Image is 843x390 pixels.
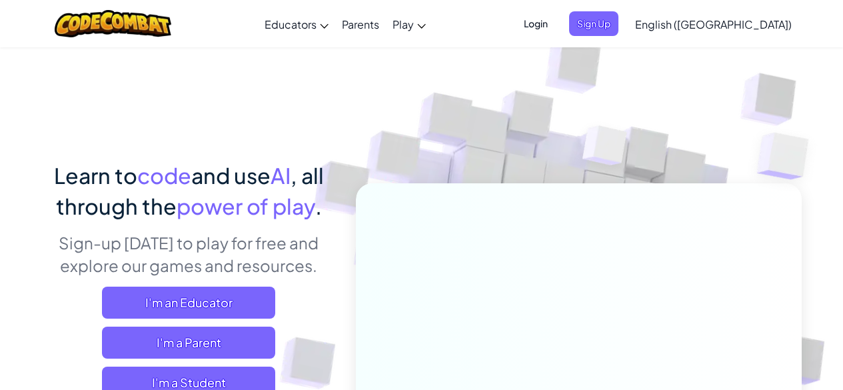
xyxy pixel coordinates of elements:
[315,193,322,219] span: .
[54,162,137,189] span: Learn to
[102,287,275,319] a: I'm an Educator
[265,17,317,31] span: Educators
[335,6,386,42] a: Parents
[55,10,171,37] img: CodeCombat logo
[271,162,291,189] span: AI
[386,6,432,42] a: Play
[191,162,271,189] span: and use
[177,193,315,219] span: power of play
[258,6,335,42] a: Educators
[569,11,618,36] button: Sign Up
[557,99,653,199] img: Overlap cubes
[393,17,414,31] span: Play
[628,6,798,42] a: English ([GEOGRAPHIC_DATA])
[102,327,275,359] a: I'm a Parent
[516,11,556,36] button: Login
[137,162,191,189] span: code
[635,17,792,31] span: English ([GEOGRAPHIC_DATA])
[42,231,336,277] p: Sign-up [DATE] to play for free and explore our games and resources.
